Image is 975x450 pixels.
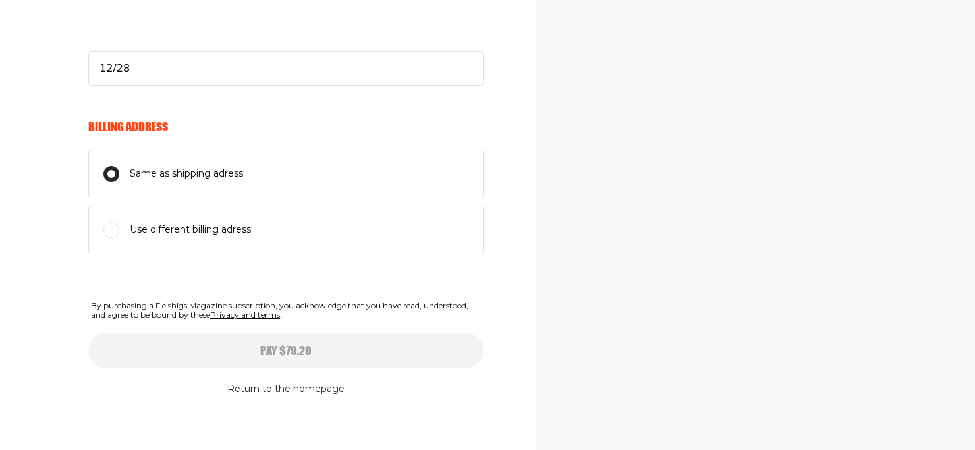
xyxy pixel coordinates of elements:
[88,119,484,134] h6: Billing Address
[130,222,251,238] span: Use different billing adress
[227,381,345,397] button: Return to the homepage
[210,310,280,320] a: Privacy and terms
[88,298,484,323] span: By purchasing a Fleishigs Magazine subscription, you acknowledge that you have read, understood, ...
[130,166,243,182] span: Same as shipping adress
[88,7,484,105] iframe: cvv
[260,345,312,356] span: Pay $79.20
[103,222,119,238] input: Use different billing adress
[103,166,119,182] input: Same as shipping adress
[88,333,484,368] button: Pay $79.20
[88,51,484,86] input: Please enter a valid expiration date in the format MM/YY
